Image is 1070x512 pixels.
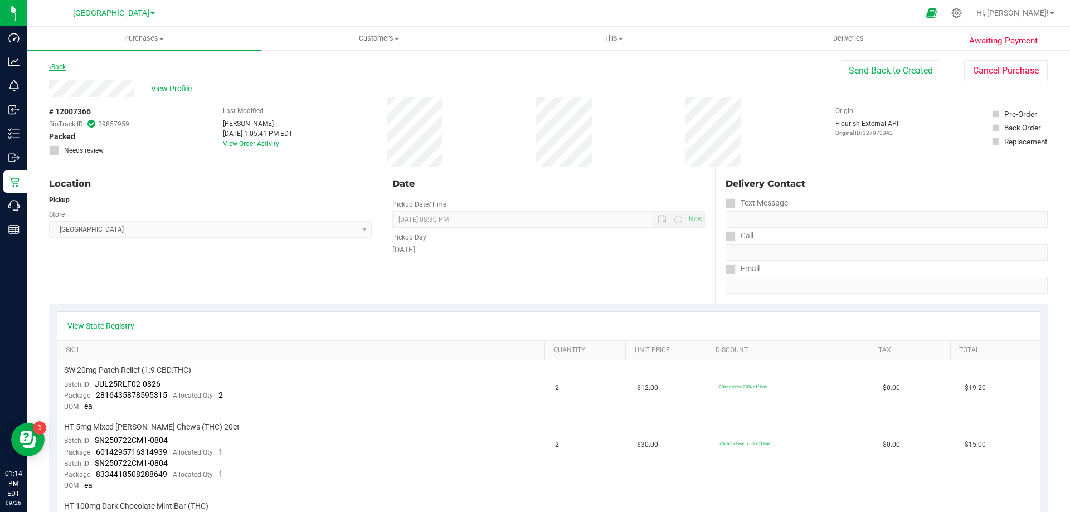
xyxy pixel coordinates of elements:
[8,104,20,115] inline-svg: Inbound
[64,381,89,388] span: Batch ID
[11,423,45,456] iframe: Resource center
[726,177,1048,191] div: Delivery Contact
[84,402,93,411] span: ea
[835,106,853,116] label: Origin
[173,448,213,456] span: Allocated Qty
[8,152,20,163] inline-svg: Outbound
[96,470,167,479] span: 8334418508288649
[8,56,20,67] inline-svg: Analytics
[64,392,90,399] span: Package
[96,447,167,456] span: 6014295716314939
[818,33,879,43] span: Deliveries
[261,27,496,50] a: Customers
[64,448,90,456] span: Package
[842,60,940,81] button: Send Back to Created
[98,119,129,129] span: 29857959
[49,106,91,118] span: # 12007366
[392,177,704,191] div: Date
[223,106,264,116] label: Last Modified
[73,8,149,18] span: [GEOGRAPHIC_DATA]
[969,35,1038,47] span: Awaiting Payment
[959,346,1027,355] a: Total
[223,129,293,139] div: [DATE] 1:05:41 PM EDT
[64,422,240,432] span: HT 5mg Mixed [PERSON_NAME] Chews (THC) 20ct
[878,346,946,355] a: Tax
[553,346,621,355] a: Quantity
[67,320,134,331] a: View State Registry
[218,470,223,479] span: 1
[218,391,223,399] span: 2
[95,459,168,467] span: SN250722CM1-0804
[5,499,22,507] p: 09/26
[223,140,279,148] a: View Order Activity
[8,32,20,43] inline-svg: Dashboard
[84,481,93,490] span: ea
[87,119,95,129] span: In Sync
[64,145,104,155] span: Needs review
[716,346,865,355] a: Discount
[173,392,213,399] span: Allocated Qty
[392,199,446,209] label: Pickup Date/Time
[49,131,75,143] span: Packed
[66,346,540,355] a: SKU
[726,261,760,277] label: Email
[64,482,79,490] span: UOM
[8,200,20,211] inline-svg: Call Center
[392,244,704,256] div: [DATE]
[635,346,703,355] a: Unit Price
[555,383,559,393] span: 2
[64,460,89,467] span: Batch ID
[883,383,900,393] span: $0.00
[64,501,208,511] span: HT 100mg Dark Chocolate Mint Bar (THC)
[64,403,79,411] span: UOM
[8,224,20,235] inline-svg: Reports
[218,447,223,456] span: 1
[719,384,767,389] span: 20topicals: 20% off line
[835,119,898,137] div: Flourish External API
[950,8,964,18] div: Manage settings
[965,383,986,393] span: $19.20
[262,33,495,43] span: Customers
[151,83,196,95] span: View Profile
[64,365,191,376] span: SW 20mg Patch Relief (1:9 CBD:THC)
[964,60,1048,81] button: Cancel Purchase
[64,437,89,445] span: Batch ID
[27,33,261,43] span: Purchases
[95,436,168,445] span: SN250722CM1-0804
[49,177,372,191] div: Location
[5,469,22,499] p: 01:14 PM EDT
[726,228,753,244] label: Call
[8,128,20,139] inline-svg: Inventory
[965,440,986,450] span: $15.00
[27,27,261,50] a: Purchases
[731,27,966,50] a: Deliveries
[49,196,70,204] strong: Pickup
[637,383,658,393] span: $12.00
[637,440,658,450] span: $30.00
[1004,136,1047,147] div: Replacement
[726,244,1048,261] input: Format: (999) 999-9999
[49,119,85,129] span: BioTrack ID:
[726,195,788,211] label: Text Message
[95,379,160,388] span: JUL25RLF02-0826
[223,119,293,129] div: [PERSON_NAME]
[919,2,944,24] span: Open Ecommerce Menu
[64,471,90,479] span: Package
[8,80,20,91] inline-svg: Monitoring
[392,232,426,242] label: Pickup Day
[33,421,46,435] iframe: Resource center unread badge
[719,441,770,446] span: 75chocchew: 75% off line
[726,211,1048,228] input: Format: (999) 999-9999
[1004,122,1041,133] div: Back Order
[1004,109,1037,120] div: Pre-Order
[835,129,898,137] p: Original ID: 327973342
[883,440,900,450] span: $0.00
[49,209,65,220] label: Store
[8,176,20,187] inline-svg: Retail
[49,63,66,71] a: Back
[976,8,1049,17] span: Hi, [PERSON_NAME]!
[96,391,167,399] span: 2816435878595315
[555,440,559,450] span: 2
[173,471,213,479] span: Allocated Qty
